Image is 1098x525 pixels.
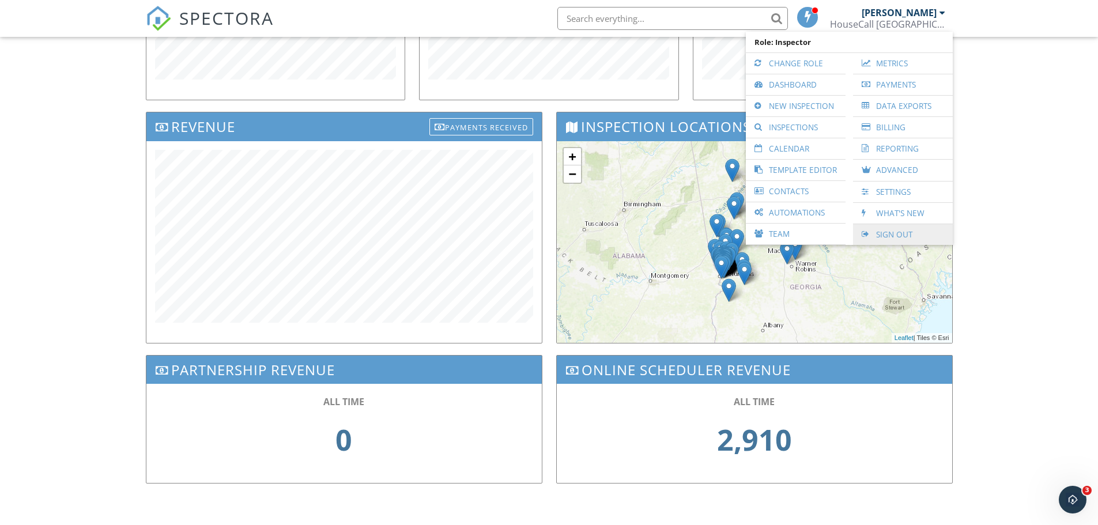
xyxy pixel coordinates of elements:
div: ALL TIME [169,395,519,408]
a: SPECTORA [146,16,274,40]
div: 2,910 [580,408,929,471]
a: Zoom out [564,165,581,183]
h3: Online Scheduler Revenue [557,356,952,384]
a: Sign Out [859,224,947,245]
a: Contacts [752,181,840,202]
span: 3 [1082,486,1092,495]
div: ALL TIME [580,395,929,408]
a: Data Exports [859,96,947,116]
a: Dashboard [752,74,840,95]
img: The Best Home Inspection Software - Spectora [146,6,171,31]
a: Automations [752,202,840,223]
a: Advanced [859,160,947,181]
a: Billing [859,117,947,138]
a: Leaflet [895,334,914,341]
iframe: Intercom live chat [1059,486,1086,513]
div: | Tiles © Esri [892,333,952,343]
input: Search everything... [557,7,788,30]
a: What's New [859,203,947,224]
a: New Inspection [752,96,840,116]
h3: Partnership Revenue [146,356,542,384]
a: Metrics [859,53,947,74]
a: Zoom in [564,148,581,165]
h3: Inspection Locations [557,112,952,141]
div: Payments Received [429,118,533,135]
a: Payments [859,74,947,95]
div: 0 [169,408,519,471]
a: Calendar [752,138,840,159]
a: Reporting [859,138,947,159]
a: Payments Received [429,115,533,134]
h3: Revenue [146,112,542,141]
a: Team [752,224,840,244]
a: Change Role [752,53,840,74]
span: SPECTORA [179,6,274,30]
a: Inspections [752,117,840,138]
a: Settings [859,182,947,202]
div: [PERSON_NAME] [862,7,937,18]
span: Role: Inspector [752,32,947,52]
div: HouseCall Fort Benning [830,18,945,30]
a: Template Editor [752,160,840,180]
